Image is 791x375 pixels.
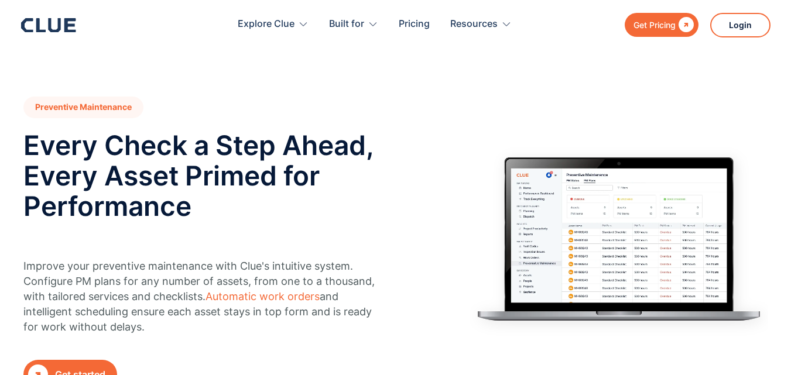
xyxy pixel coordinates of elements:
div: Explore Clue [238,6,295,43]
img: Image showing complete preventive maintenance report [470,119,768,367]
div:  [676,18,694,32]
h1: Preventive Maintenance [23,97,143,118]
div: Built for [329,6,378,43]
p: Improve your preventive maintenance with Clue's intuitive system. Configure PM plans for any numb... [23,259,378,335]
a: Login [710,13,771,37]
div: Explore Clue [238,6,309,43]
a: Pricing [399,6,430,43]
h2: Every Check a Step Ahead, Every Asset Primed for Performance [23,130,401,221]
div: Resources [450,6,498,43]
div: Get Pricing [634,18,676,32]
div: Built for [329,6,364,43]
a: Get Pricing [625,13,698,37]
a: Automatic work orders [206,290,320,302]
div: Resources [450,6,512,43]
